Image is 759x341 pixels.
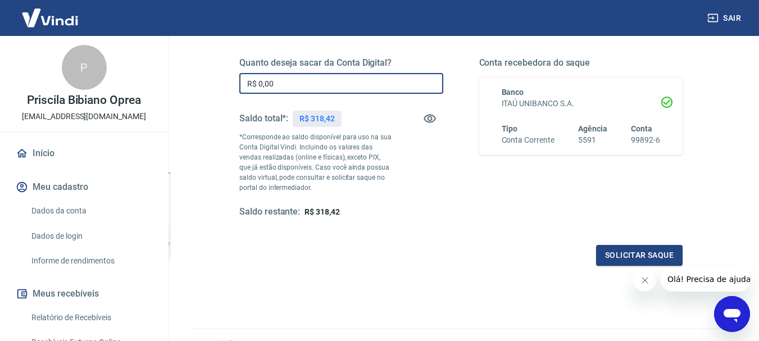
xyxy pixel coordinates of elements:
[27,249,154,272] a: Informe de rendimentos
[596,245,683,266] button: Solicitar saque
[47,65,56,74] img: tab_domain_overview_orange.svg
[631,134,660,146] h6: 99892-6
[479,57,683,69] h5: Conta recebedora do saque
[239,132,392,193] p: *Corresponde ao saldo disponível para uso na sua Conta Digital Vindi. Incluindo os valores das ve...
[59,66,86,74] div: Domínio
[131,66,180,74] div: Palavras-chave
[299,113,335,125] p: R$ 318,42
[27,225,154,248] a: Dados de login
[62,45,107,90] div: P
[13,175,154,199] button: Meu cadastro
[578,134,607,146] h6: 5591
[578,124,607,133] span: Agência
[634,269,656,292] iframe: Fechar mensagem
[502,124,518,133] span: Tipo
[631,124,652,133] span: Conta
[13,1,87,35] img: Vindi
[13,141,154,166] a: Início
[304,207,340,216] span: R$ 318,42
[502,134,555,146] h6: Conta Corrente
[239,57,443,69] h5: Quanto deseja sacar da Conta Digital?
[714,296,750,332] iframe: Botão para abrir a janela de mensagens
[18,18,27,27] img: logo_orange.svg
[7,8,94,17] span: Olá! Precisa de ajuda?
[31,18,55,27] div: v 4.0.25
[661,267,750,292] iframe: Mensagem da empresa
[705,8,746,29] button: Sair
[119,65,128,74] img: tab_keywords_by_traffic_grey.svg
[18,29,27,38] img: website_grey.svg
[502,98,661,110] h6: ITAÚ UNIBANCO S.A.
[22,111,146,122] p: [EMAIL_ADDRESS][DOMAIN_NAME]
[27,306,154,329] a: Relatório de Recebíveis
[27,199,154,222] a: Dados da conta
[29,29,161,38] div: [PERSON_NAME]: [DOMAIN_NAME]
[239,113,288,124] h5: Saldo total*:
[13,281,154,306] button: Meus recebíveis
[502,88,524,97] span: Banco
[27,94,141,106] p: Priscila Bibiano Oprea
[239,206,300,218] h5: Saldo restante:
